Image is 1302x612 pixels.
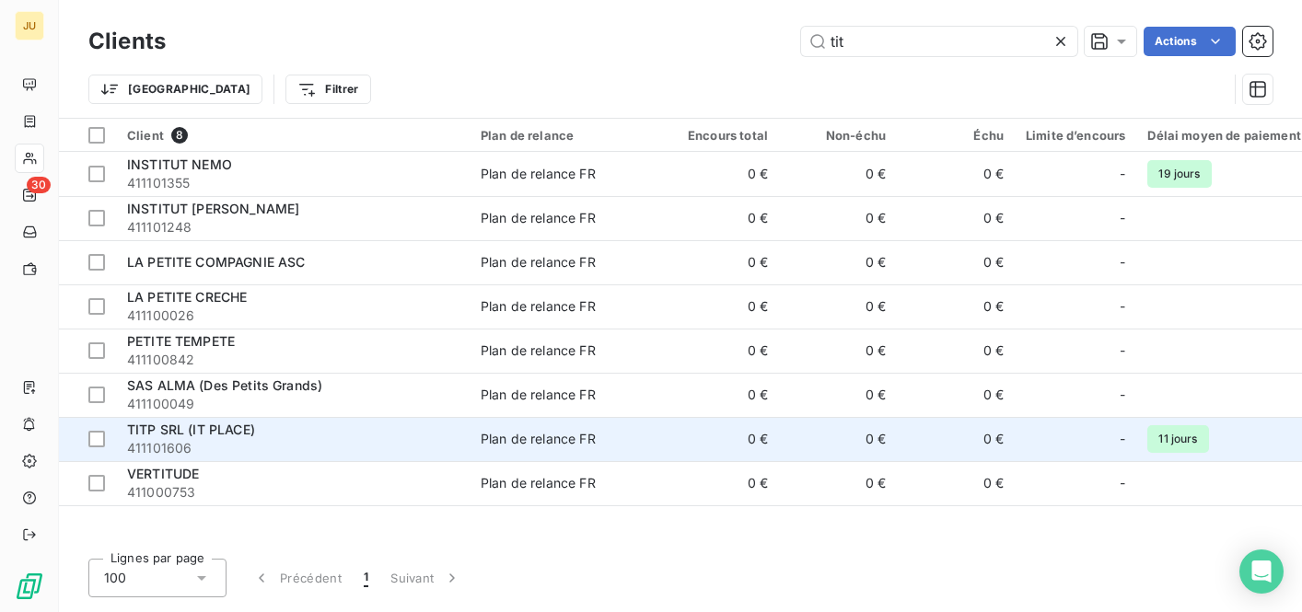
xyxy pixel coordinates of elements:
span: 19 jours [1147,160,1211,188]
span: 100 [104,569,126,587]
span: - [1120,386,1125,404]
td: 0 € [897,152,1015,196]
span: 411100842 [127,351,459,369]
td: 0 € [897,417,1015,461]
div: JU [15,11,44,40]
span: 411000753 [127,483,459,502]
span: - [1120,474,1125,492]
button: Précédent [241,559,353,597]
span: INSTITUT NEMO [127,156,232,172]
td: 0 € [661,240,779,284]
span: LA PETITE COMPAGNIE ASC [127,254,305,270]
span: 30 [27,177,51,193]
td: 0 € [779,152,897,196]
span: PETITE TEMPETE [127,333,235,349]
div: Encours total [672,128,768,143]
td: 0 € [897,461,1015,505]
span: TITP SRL (IT PLACE) [127,421,255,437]
td: 0 € [897,240,1015,284]
span: - [1120,430,1125,448]
div: Plan de relance FR [481,165,596,183]
div: Non-échu [790,128,886,143]
td: 0 € [661,461,779,505]
span: Client [127,128,164,143]
span: - [1120,341,1125,360]
button: Suivant [379,559,472,597]
div: Plan de relance FR [481,253,596,271]
td: 0 € [779,284,897,329]
span: - [1120,253,1125,271]
button: Filtrer [285,75,370,104]
h3: Clients [88,25,166,58]
td: 0 € [779,373,897,417]
td: 0 € [779,329,897,373]
td: 0 € [779,417,897,461]
div: Plan de relance FR [481,474,596,492]
td: 0 € [661,329,779,373]
span: 411101355 [127,174,459,192]
td: 0 € [897,329,1015,373]
span: 411100026 [127,306,459,325]
td: 0 € [661,417,779,461]
div: Plan de relance FR [481,209,596,227]
div: Plan de relance FR [481,386,596,404]
span: 1 [364,569,368,587]
span: 411100049 [127,395,459,413]
span: VERTITUDE [127,466,199,481]
button: 1 [353,559,379,597]
td: 0 € [661,373,779,417]
span: 8 [171,127,188,144]
span: - [1120,165,1125,183]
span: 411101248 [127,218,459,237]
div: Limite d’encours [1026,128,1125,143]
span: 411101606 [127,439,459,457]
td: 0 € [779,461,897,505]
span: INSTITUT [PERSON_NAME] [127,201,299,216]
td: 0 € [897,284,1015,329]
div: Échu [908,128,1004,143]
td: 0 € [779,196,897,240]
td: 0 € [661,152,779,196]
img: Logo LeanPay [15,572,44,601]
div: Open Intercom Messenger [1239,549,1284,594]
button: Actions [1144,27,1236,56]
div: Plan de relance FR [481,297,596,316]
span: - [1120,209,1125,227]
td: 0 € [661,196,779,240]
span: 11 jours [1147,425,1208,453]
td: 0 € [779,240,897,284]
td: 0 € [897,196,1015,240]
button: [GEOGRAPHIC_DATA] [88,75,262,104]
div: Plan de relance [481,128,650,143]
td: 0 € [661,284,779,329]
span: LA PETITE CRECHE [127,289,247,305]
td: 0 € [897,373,1015,417]
input: Rechercher [801,27,1077,56]
span: SAS ALMA (Des Petits Grands) [127,377,322,393]
span: - [1120,297,1125,316]
div: Plan de relance FR [481,341,596,360]
div: Plan de relance FR [481,430,596,448]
